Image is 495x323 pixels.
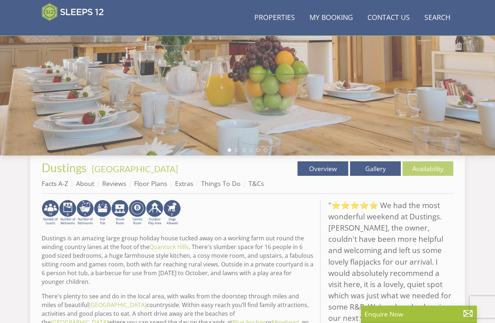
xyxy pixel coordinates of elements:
a: Availability [403,161,453,176]
img: AD_4nXfjdDqPkGBf7Vpi6H87bmAUe5GYCbodrAbU4sf37YN55BCjSXGx5ZgBV7Vb9EJZsXiNVuyAiuJUB3WVt-w9eJ0vaBcHg... [146,200,163,226]
p: Dustings is an amazing large group holiday house tucked away on a working farm out round the wind... [42,234,314,286]
a: Search [421,10,453,26]
a: Overview [298,161,348,176]
img: AD_4nXcpX5uDwed6-YChlrI2BYOgXwgg3aqYHOhRm0XfZB-YtQW2NrmeCr45vGAfVKUq4uWnc59ZmEsEzoF5o39EWARlT1ewO... [94,200,111,226]
a: Gallery [350,161,401,176]
a: Facts A-Z [42,179,68,188]
img: AD_4nXeeKAYjkuG3a2x-X3hFtWJ2Y0qYZCJFBdSEqgvIh7i01VfeXxaPOSZiIn67hladtl6xx588eK4H21RjCP8uLcDwdSe_I... [76,200,94,226]
a: Contact Us [365,10,413,26]
img: AD_4nXdrZMsjcYNLGsKuA84hRzvIbesVCpXJ0qqnwZoX5ch9Zjv73tWe4fnFRs2gJ9dSiUubhZXckSJX_mqrZBmYExREIfryF... [129,200,146,226]
a: [GEOGRAPHIC_DATA] [89,301,146,309]
p: Enquire Now [365,309,473,319]
span: Dustings [42,161,87,175]
a: Quantock Hills [149,243,189,251]
a: Properties [251,10,298,26]
img: AD_4nXcMx2CE34V8zJUSEa4yj9Pppk-n32tBXeIdXm2A2oX1xZoj8zz1pCuMiQujsiKLZDhbHnQsaZvA37aEfuFKITYDwIrZv... [111,200,129,226]
img: AD_4nXe7_8LrJK20fD9VNWAdfykBvHkWcczWBt5QOadXbvIwJqtaRaRf-iI0SeDpMmH1MdC9T1Vy22FMXzzjMAvSuTB5cJ7z5... [163,200,181,226]
a: About [76,179,94,188]
img: AD_4nXfRzBlt2m0mIteXDhAcJCdmEApIceFt1SPvkcB48nqgTZkfMpQlDmULa47fkdYiHD0skDUgcqepViZHFLjVKS2LWHUqM... [59,200,76,226]
a: Floor Plans [134,179,167,188]
img: AD_4nXdwHKoPlWg9i-qbaw4Bguip8uCpOzKQ72KE2PxPib_XJhB8ZK5oxjVswygix9eY1y4SZ9_W9TbywukBYUE2Vsp6H_V9H... [42,200,59,226]
iframe: Customer reviews powered by Trustpilot [38,25,114,32]
a: T&Cs [249,179,264,188]
a: Extras [175,179,193,188]
span: - [89,163,178,174]
a: [GEOGRAPHIC_DATA] [92,163,178,174]
img: Sleeps 12 [42,3,104,21]
a: Reviews [102,179,126,188]
a: Dustings [42,161,89,175]
a: Things To Do [201,179,241,188]
a: My Booking [307,10,356,26]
